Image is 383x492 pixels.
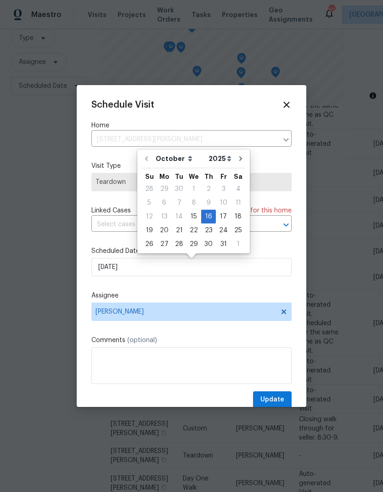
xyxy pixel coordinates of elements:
[91,291,292,300] label: Assignee
[172,183,186,195] div: 30
[201,196,216,210] div: Thu Oct 09 2025
[216,196,231,210] div: Fri Oct 10 2025
[186,223,201,237] div: Wed Oct 22 2025
[189,173,199,180] abbr: Wednesday
[231,223,245,237] div: Sat Oct 25 2025
[145,173,154,180] abbr: Sunday
[96,177,287,187] span: Teardown
[216,210,231,223] div: Fri Oct 17 2025
[231,237,245,251] div: Sat Nov 01 2025
[172,210,186,223] div: Tue Oct 14 2025
[201,224,216,237] div: 23
[159,173,169,180] abbr: Monday
[91,121,292,130] label: Home
[96,308,276,315] span: [PERSON_NAME]
[91,161,292,171] label: Visit Type
[142,210,157,223] div: Sun Oct 12 2025
[172,223,186,237] div: Tue Oct 21 2025
[91,258,292,276] input: M/D/YYYY
[142,196,157,209] div: 5
[201,237,216,251] div: Thu Oct 30 2025
[127,337,157,343] span: (optional)
[231,210,245,223] div: 18
[201,183,216,195] div: 2
[91,336,292,345] label: Comments
[157,238,172,251] div: 27
[142,182,157,196] div: Sun Sep 28 2025
[216,196,231,209] div: 10
[280,218,293,231] button: Open
[142,183,157,195] div: 28
[201,223,216,237] div: Thu Oct 23 2025
[142,196,157,210] div: Sun Oct 05 2025
[216,237,231,251] div: Fri Oct 31 2025
[172,196,186,209] div: 7
[186,237,201,251] div: Wed Oct 29 2025
[157,223,172,237] div: Mon Oct 20 2025
[142,237,157,251] div: Sun Oct 26 2025
[91,217,266,232] input: Select cases
[201,238,216,251] div: 30
[201,210,216,223] div: 16
[231,196,245,210] div: Sat Oct 11 2025
[282,100,292,110] span: Close
[91,100,154,109] span: Schedule Visit
[186,183,201,195] div: 1
[157,183,172,195] div: 29
[140,149,153,168] button: Go to previous month
[172,238,186,251] div: 28
[157,182,172,196] div: Mon Sep 29 2025
[91,206,131,215] span: Linked Cases
[157,210,172,223] div: 13
[172,182,186,196] div: Tue Sep 30 2025
[206,152,234,166] select: Year
[186,224,201,237] div: 22
[234,173,242,180] abbr: Saturday
[231,182,245,196] div: Sat Oct 04 2025
[142,210,157,223] div: 12
[231,238,245,251] div: 1
[186,210,201,223] div: 15
[216,210,231,223] div: 17
[153,152,206,166] select: Month
[186,196,201,210] div: Wed Oct 08 2025
[172,196,186,210] div: Tue Oct 07 2025
[216,183,231,195] div: 3
[172,224,186,237] div: 21
[231,183,245,195] div: 4
[157,224,172,237] div: 20
[216,223,231,237] div: Fri Oct 24 2025
[186,238,201,251] div: 29
[201,182,216,196] div: Thu Oct 02 2025
[186,182,201,196] div: Wed Oct 01 2025
[201,210,216,223] div: Thu Oct 16 2025
[91,246,292,256] label: Scheduled Date
[231,224,245,237] div: 25
[216,224,231,237] div: 24
[157,210,172,223] div: Mon Oct 13 2025
[91,132,278,147] input: Enter in an address
[175,173,183,180] abbr: Tuesday
[216,238,231,251] div: 31
[142,224,157,237] div: 19
[157,237,172,251] div: Mon Oct 27 2025
[142,223,157,237] div: Sun Oct 19 2025
[231,210,245,223] div: Sat Oct 18 2025
[142,238,157,251] div: 26
[231,196,245,209] div: 11
[172,210,186,223] div: 14
[201,196,216,209] div: 9
[157,196,172,209] div: 6
[172,237,186,251] div: Tue Oct 28 2025
[253,391,292,408] button: Update
[220,173,227,180] abbr: Friday
[216,182,231,196] div: Fri Oct 03 2025
[186,196,201,209] div: 8
[186,210,201,223] div: Wed Oct 15 2025
[157,196,172,210] div: Mon Oct 06 2025
[260,394,284,406] span: Update
[204,173,213,180] abbr: Thursday
[234,149,248,168] button: Go to next month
